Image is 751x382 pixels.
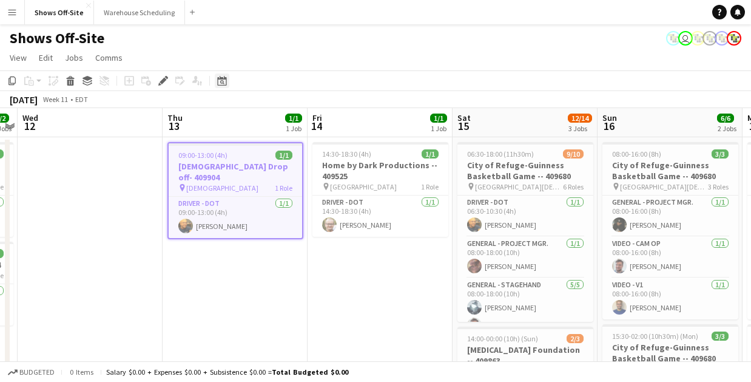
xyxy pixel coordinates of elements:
[601,119,617,133] span: 16
[10,52,27,63] span: View
[106,367,348,377] div: Salary $0.00 + Expenses $0.00 + Subsistence $0.00 =
[602,160,738,182] h3: City of Refuge-Guinness Basketball Game -- 409680
[457,112,471,123] span: Sat
[568,114,592,123] span: 12/14
[186,183,258,193] span: [DEMOGRAPHIC_DATA]
[10,29,104,47] h1: Shows Off-Site
[285,114,302,123] span: 1/1
[169,161,302,183] h3: [DEMOGRAPHIC_DATA] Drop off- 409904
[430,114,447,123] span: 1/1
[563,182,584,191] span: 6 Roles
[275,183,292,193] span: 1 Role
[602,112,617,123] span: Sun
[727,31,741,46] app-user-avatar: Labor Coordinator
[272,367,348,377] span: Total Budgeted $0.00
[666,31,681,46] app-user-avatar: Labor Coordinator
[178,151,227,160] span: 09:00-13:00 (4h)
[422,149,439,159] span: 1/1
[322,149,371,159] span: 14:30-18:30 (4h)
[22,112,38,123] span: Wed
[602,342,738,364] h3: City of Refuge-Guinness Basketball Game -- 409680
[34,50,58,66] a: Edit
[690,31,705,46] app-user-avatar: Labor Coordinator
[457,237,593,278] app-card-role: General - Project Mgr.1/108:00-18:00 (10h)[PERSON_NAME]
[312,196,448,237] app-card-role: Driver - DOT1/114:30-18:30 (4h)[PERSON_NAME]
[456,119,471,133] span: 15
[712,332,729,341] span: 3/3
[602,142,738,319] app-job-card: 08:00-16:00 (8h)3/3City of Refuge-Guinness Basketball Game -- 409680 [GEOGRAPHIC_DATA][DEMOGRAPHI...
[90,50,127,66] a: Comms
[286,124,301,133] div: 1 Job
[39,52,53,63] span: Edit
[65,52,83,63] span: Jobs
[75,95,88,104] div: EDT
[568,124,591,133] div: 3 Jobs
[275,151,292,160] span: 1/1
[612,332,698,341] span: 15:30-02:00 (10h30m) (Mon)
[678,31,693,46] app-user-avatar: Toryn Tamborello
[718,124,736,133] div: 2 Jobs
[19,368,55,377] span: Budgeted
[431,124,446,133] div: 1 Job
[467,334,538,343] span: 14:00-00:00 (10h) (Sun)
[40,95,70,104] span: Week 11
[457,344,593,366] h3: [MEDICAL_DATA] Foundation -- 409863
[708,182,729,191] span: 3 Roles
[712,149,729,159] span: 3/3
[475,182,563,191] span: [GEOGRAPHIC_DATA][DEMOGRAPHIC_DATA]
[602,196,738,237] app-card-role: General - Project Mgr.1/108:00-16:00 (8h)[PERSON_NAME]
[67,367,96,377] span: 0 items
[5,50,32,66] a: View
[421,182,439,191] span: 1 Role
[312,142,448,237] app-job-card: 14:30-18:30 (4h)1/1Home by Dark Productions -- 409525 [GEOGRAPHIC_DATA]1 RoleDriver - DOT1/114:30...
[21,119,38,133] span: 12
[717,114,734,123] span: 6/6
[620,182,708,191] span: [GEOGRAPHIC_DATA][DEMOGRAPHIC_DATA]
[457,142,593,322] app-job-card: 06:30-18:00 (11h30m)9/10City of Refuge-Guinness Basketball Game -- 409680 [GEOGRAPHIC_DATA][DEMOG...
[457,160,593,182] h3: City of Refuge-Guinness Basketball Game -- 409680
[567,334,584,343] span: 2/3
[167,112,183,123] span: Thu
[167,142,303,239] app-job-card: 09:00-13:00 (4h)1/1[DEMOGRAPHIC_DATA] Drop off- 409904 [DEMOGRAPHIC_DATA]1 RoleDriver - DOT1/109:...
[25,1,94,24] button: Shows Off-Site
[311,119,322,133] span: 14
[10,94,38,106] div: [DATE]
[602,237,738,278] app-card-role: Video - Cam Op1/108:00-16:00 (8h)[PERSON_NAME]
[330,182,397,191] span: [GEOGRAPHIC_DATA]
[94,1,185,24] button: Warehouse Scheduling
[467,149,534,159] span: 06:30-18:00 (11h30m)
[95,52,123,63] span: Comms
[563,149,584,159] span: 9/10
[166,119,183,133] span: 13
[312,112,322,123] span: Fri
[312,160,448,182] h3: Home by Dark Productions -- 409525
[457,196,593,237] app-card-role: Driver - DOT1/106:30-10:30 (4h)[PERSON_NAME]
[715,31,729,46] app-user-avatar: Labor Coordinator
[612,149,661,159] span: 08:00-16:00 (8h)
[602,278,738,319] app-card-role: Video - V11/108:00-16:00 (8h)[PERSON_NAME]
[6,366,56,379] button: Budgeted
[60,50,88,66] a: Jobs
[169,197,302,238] app-card-role: Driver - DOT1/109:00-13:00 (4h)[PERSON_NAME]
[702,31,717,46] app-user-avatar: Labor Coordinator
